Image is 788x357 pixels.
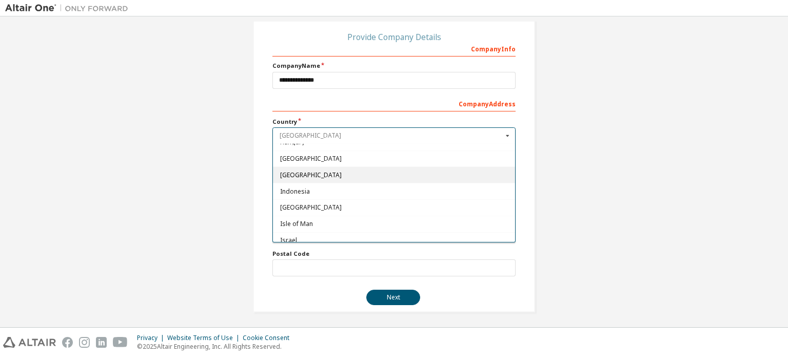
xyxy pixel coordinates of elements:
[272,62,516,70] label: Company Name
[366,290,420,305] button: Next
[280,188,508,194] span: Indonesia
[96,337,107,348] img: linkedin.svg
[280,156,508,162] span: [GEOGRAPHIC_DATA]
[5,3,133,13] img: Altair One
[113,337,128,348] img: youtube.svg
[62,337,73,348] img: facebook.svg
[280,221,508,227] span: Isle of Man
[272,40,516,57] div: Company Info
[280,237,508,243] span: Israel
[272,95,516,111] div: Company Address
[272,34,516,40] div: Provide Company Details
[272,118,516,126] label: Country
[280,204,508,211] span: [GEOGRAPHIC_DATA]
[167,334,243,342] div: Website Terms of Use
[3,337,56,348] img: altair_logo.svg
[280,139,508,145] span: Hungary
[243,334,295,342] div: Cookie Consent
[137,342,295,351] p: © 2025 Altair Engineering, Inc. All Rights Reserved.
[280,172,508,178] span: [GEOGRAPHIC_DATA]
[272,250,516,258] label: Postal Code
[137,334,167,342] div: Privacy
[79,337,90,348] img: instagram.svg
